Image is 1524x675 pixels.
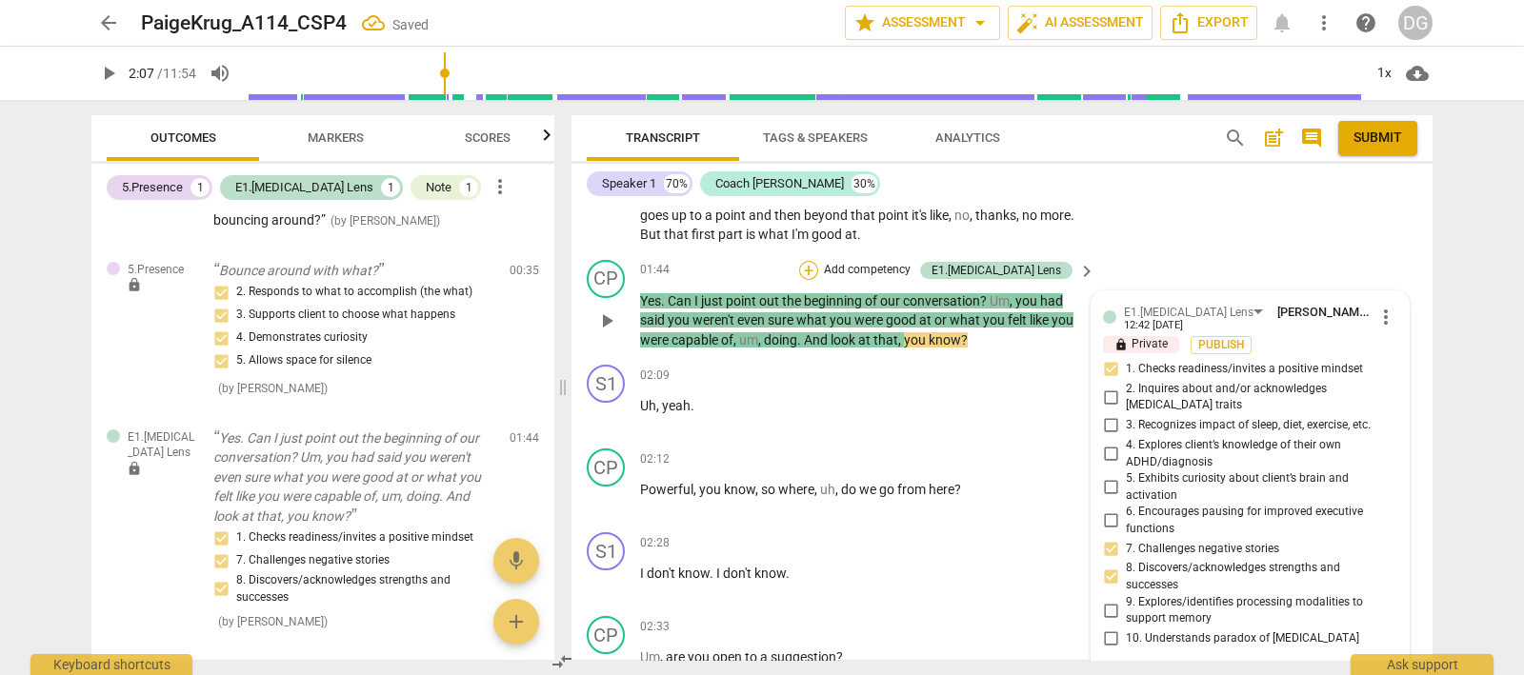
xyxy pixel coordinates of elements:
div: Change speaker [587,260,625,298]
span: good [812,227,845,242]
span: , [1010,293,1015,308]
span: don't [723,566,754,581]
span: suggestion [771,649,836,665]
span: , [656,398,662,413]
span: 9. Explores/identifies processing modalities to support memory [1126,594,1390,627]
div: Note [426,178,451,197]
span: that [664,227,692,242]
span: Can [668,293,694,308]
span: I [640,566,647,581]
span: arrow_drop_down [969,11,992,34]
span: . [691,398,694,413]
span: play_arrow [97,62,120,85]
span: arrow_back [97,11,120,34]
span: Yes [640,293,661,308]
span: Outcomes [150,130,216,145]
label: Inquires what the client knows about how ADHD and/or ADHD-related traits manifest and their impac... [1095,381,1390,414]
span: here [929,482,954,497]
span: goes [640,208,672,223]
button: Please Do Not Submit until your Assessment is Complete [1338,121,1417,155]
span: you [830,312,854,328]
span: you [1015,293,1040,308]
span: is [746,227,758,242]
span: 5. Exhibits curiosity about client’s brain and activation [1126,470,1390,504]
span: are [666,649,688,665]
span: I [716,566,723,581]
span: Submit [1354,129,1402,148]
span: AI Assessment [1016,11,1144,34]
button: Add outcome [493,599,539,645]
span: out [759,293,782,308]
span: search [1224,127,1247,149]
div: 12:42 [DATE] [1124,320,1183,332]
span: what [796,312,830,328]
span: ? [961,332,968,347]
span: doing [764,332,797,347]
button: Export [1160,6,1257,40]
span: 1. Checks readiness/invites a positive mindset [1126,361,1363,378]
span: we [859,482,879,497]
span: David Giwerc [1277,305,1369,319]
span: . [661,293,668,308]
span: part [718,227,746,242]
button: Add summary [1258,123,1289,153]
div: Add outcome [799,261,818,280]
span: . [857,227,861,242]
span: ( by [PERSON_NAME] ) [331,214,440,228]
span: 01:44 [510,430,539,447]
span: felt [1008,312,1030,328]
label: Challenges the client’s perfectionism, critical self-talk, overwhelm, and focus on their negative... [1095,537,1390,560]
span: E1.[MEDICAL_DATA] Lens [128,429,198,461]
span: Transcript [626,130,700,145]
label: Recognizes and addresses the impact of sleep, diet, exercise, delayed development, hypersensitivi... [1095,414,1390,437]
span: the [782,293,804,308]
span: you [688,649,712,665]
span: up [672,208,690,223]
span: and [749,208,774,223]
span: . [797,332,804,347]
button: Volume [203,56,237,90]
span: compare_arrows [551,650,573,673]
div: 1x [1366,58,1402,89]
span: help [1354,11,1377,34]
span: you [983,312,1008,328]
button: Hide comments panel [1076,260,1097,281]
label: Encourages pausing to access social skills, emotional intelligence, and self-regulation for impro... [1095,504,1390,537]
span: keyboard_arrow_right [1075,260,1098,283]
span: Filler word [820,482,835,497]
span: that [873,332,898,347]
span: play_arrow [595,309,618,332]
div: E1.[MEDICAL_DATA] Lens [1124,304,1253,322]
div: Ask support [1351,654,1494,675]
button: DG [1398,6,1433,40]
span: . [786,566,790,581]
span: Assessment [853,11,992,34]
span: I'm [792,227,812,242]
span: , [835,482,841,497]
span: you [668,312,692,328]
span: know [724,482,755,497]
div: E1.[MEDICAL_DATA] Lens [235,178,373,197]
span: 10. Understands paradox of [MEDICAL_DATA] [1126,630,1359,647]
span: were [640,332,672,347]
span: yeah [662,398,691,413]
h2: PaigeKrug_A114_CSP4 [141,11,347,35]
a: Help [1349,6,1383,40]
span: 02:28 [640,535,670,551]
span: , [1016,208,1022,223]
span: Uh [640,398,656,413]
span: volume_up [209,62,231,85]
span: 01:44 [640,262,670,278]
span: then [774,208,804,223]
span: , [898,332,904,347]
span: 02:12 [640,451,670,467]
span: 3. Recognizes impact of sleep, diet, exercise, etc. [1126,417,1371,434]
div: Speaker 1 [602,174,656,193]
div: Change speaker [587,365,625,403]
span: don't [647,566,678,581]
span: Filler word [739,332,758,347]
span: comment [1300,127,1323,149]
label: Understands situational variability and the paradox of ADHD when supporting the creation of custo... [1095,627,1390,650]
span: what [950,312,983,328]
p: Add competency [822,262,912,279]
